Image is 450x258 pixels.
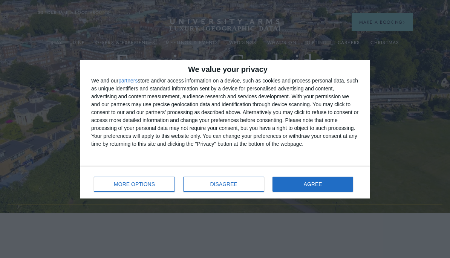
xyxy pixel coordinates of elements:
[91,66,359,73] h2: We value your privacy
[94,177,175,192] button: MORE OPTIONS
[80,60,370,198] div: qc-cmp2-ui
[183,177,264,192] button: DISAGREE
[114,182,155,187] span: MORE OPTIONS
[91,77,359,148] div: We and our store and/or access information on a device, such as cookies and process personal data...
[272,177,353,192] button: AGREE
[118,78,138,83] button: partners
[210,182,237,187] span: DISAGREE
[304,182,322,187] span: AGREE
